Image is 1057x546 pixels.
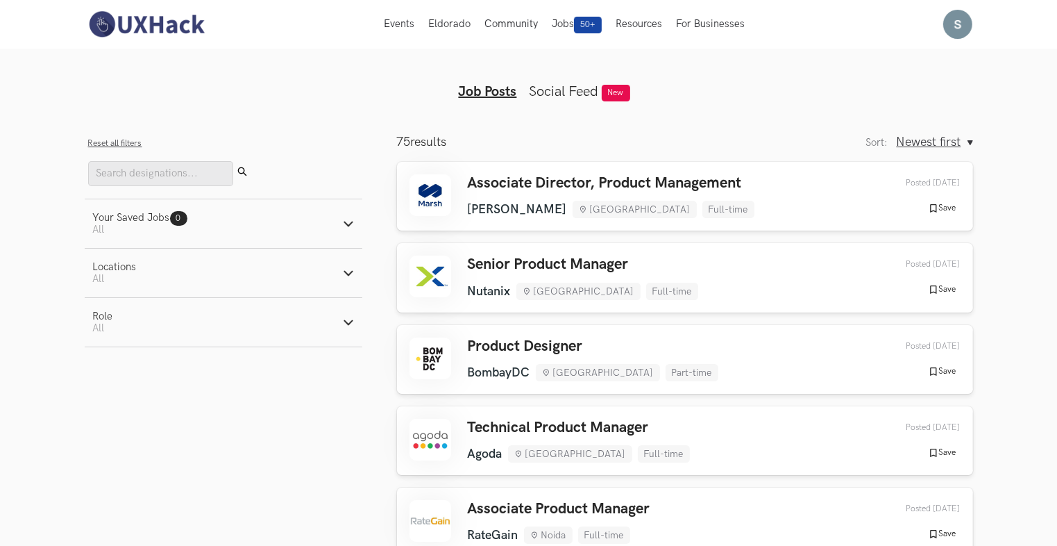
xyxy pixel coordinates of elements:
li: [PERSON_NAME] [468,202,567,217]
label: Sort: [866,137,888,149]
button: RoleAll [85,298,362,347]
div: 20th Aug [874,259,961,270]
li: Nutanix [468,284,511,299]
li: Part-time [666,364,718,381]
h3: Associate Director, Product Management [468,174,754,192]
span: 50+ [574,17,602,33]
div: 15th Aug [874,504,961,514]
button: Newest first, Sort: [897,135,973,149]
span: Newest first [897,135,961,149]
li: Full-time [578,527,630,544]
li: BombayDC [468,365,530,380]
span: All [93,322,105,334]
div: 20th Aug [874,341,961,351]
a: Associate Director, Product Management [PERSON_NAME] [GEOGRAPHIC_DATA] Full-time Posted [DATE] Save [397,162,973,231]
button: Save [924,283,961,296]
li: [GEOGRAPHIC_DATA] [573,201,697,218]
div: Your Saved Jobs [93,212,187,224]
input: Search [88,161,233,186]
div: 15th Aug [874,422,961,433]
button: Save [924,528,961,540]
h3: Technical Product Manager [468,419,690,437]
h3: Senior Product Manager [468,256,698,274]
div: Role [93,311,113,322]
li: [GEOGRAPHIC_DATA] [508,445,632,463]
span: 75 [397,135,411,149]
img: Your profile pic [943,10,972,39]
span: All [93,224,105,235]
li: Full-time [638,445,690,463]
li: Full-time [646,283,698,300]
li: Noida [524,527,573,544]
button: LocationsAll [85,249,362,297]
a: Product Designer BombayDC [GEOGRAPHIC_DATA] Part-time Posted [DATE] Save [397,325,973,394]
div: Locations [93,261,137,273]
a: Technical Product Manager Agoda [GEOGRAPHIC_DATA] Full-time Posted [DATE] Save [397,406,973,475]
button: Your Saved Jobs0 All [85,199,362,248]
p: results [397,135,447,149]
span: All [93,273,105,285]
a: Senior Product Manager Nutanix [GEOGRAPHIC_DATA] Full-time Posted [DATE] Save [397,243,973,312]
li: [GEOGRAPHIC_DATA] [516,283,641,300]
button: Save [924,202,961,215]
li: [GEOGRAPHIC_DATA] [536,364,660,381]
li: Full-time [702,201,754,218]
span: 0 [176,213,181,224]
ul: Tabs Interface [262,61,795,100]
button: Save [924,447,961,459]
li: Agoda [468,447,502,461]
button: Save [924,365,961,378]
h3: Product Designer [468,338,718,356]
button: Reset all filters [88,138,142,149]
li: RateGain [468,528,518,543]
a: Social Feed [530,83,599,100]
span: New [602,85,630,101]
img: UXHack-logo.png [85,10,208,39]
h3: Associate Product Manager [468,500,650,518]
a: Job Posts [459,83,517,100]
div: 20th Aug [874,178,961,188]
